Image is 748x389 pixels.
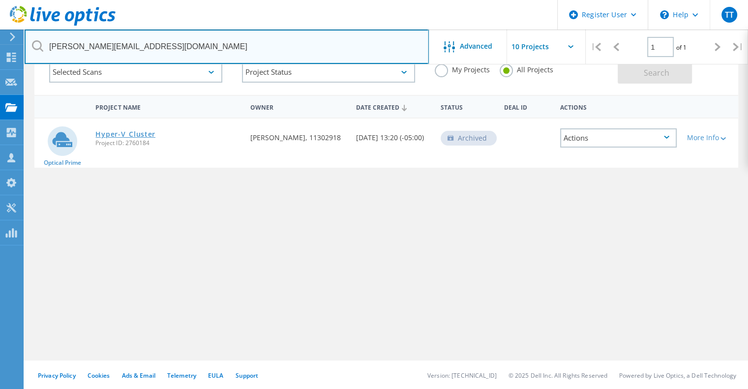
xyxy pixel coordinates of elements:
span: Advanced [460,43,492,50]
li: Version: [TECHNICAL_ID] [427,371,497,380]
div: Archived [441,131,497,146]
div: | [586,30,606,64]
a: Ads & Email [122,371,155,380]
button: Search [618,61,692,84]
span: Search [644,67,669,78]
div: Owner [245,97,351,116]
a: Cookies [88,371,110,380]
a: Live Optics Dashboard [10,21,116,28]
div: Status [436,97,499,116]
div: [DATE] 13:20 (-05:00) [351,119,436,151]
div: Actions [560,128,677,148]
div: Project Status [242,61,415,83]
span: Project ID: 2760184 [95,140,240,146]
div: Deal Id [499,97,555,116]
span: of 1 [676,43,687,52]
div: [PERSON_NAME], 11302918 [245,119,351,151]
a: Support [235,371,258,380]
div: Selected Scans [49,61,222,83]
a: Hyper-V_Cluster [95,131,155,138]
span: Optical Prime [44,160,81,166]
div: Date Created [351,97,436,116]
input: Search projects by name, owner, ID, company, etc [25,30,429,64]
label: All Projects [500,64,553,73]
span: TT [724,11,733,19]
svg: \n [660,10,669,19]
div: Project Name [90,97,245,116]
label: My Projects [435,64,490,73]
div: | [728,30,748,64]
div: More Info [687,134,733,141]
div: Actions [555,97,682,116]
a: EULA [208,371,223,380]
a: Privacy Policy [38,371,76,380]
li: Powered by Live Optics, a Dell Technology [619,371,736,380]
a: Telemetry [167,371,196,380]
li: © 2025 Dell Inc. All Rights Reserved [509,371,607,380]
